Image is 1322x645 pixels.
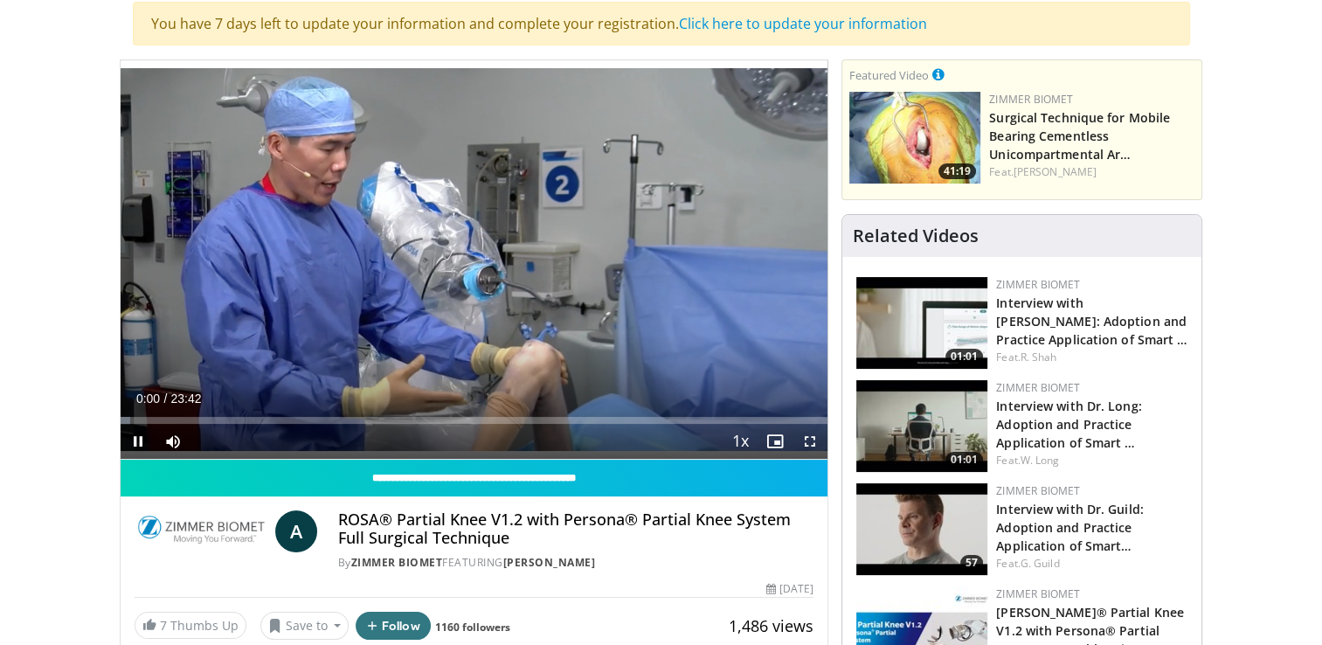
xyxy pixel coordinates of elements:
[170,392,201,406] span: 23:42
[849,67,929,83] small: Featured Video
[989,164,1194,180] div: Feat.
[856,483,987,575] img: c951bdf5-abfe-4c00-a045-73b5070dd0f6.150x105_q85_crop-smart_upscale.jpg
[503,555,596,570] a: [PERSON_NAME]
[356,612,431,640] button: Follow
[1021,350,1057,364] a: R. Shah
[679,14,927,33] a: Click here to update your information
[766,581,813,597] div: [DATE]
[133,2,1190,45] div: You have 7 days left to update your information and complete your registration.
[856,277,987,369] img: 9076d05d-1948-43d5-895b-0b32d3e064e7.150x105_q85_crop-smart_upscale.jpg
[1021,453,1060,468] a: W. Long
[275,510,317,552] a: A
[856,380,987,472] a: 01:01
[996,556,1187,572] div: Feat.
[849,92,980,184] img: e9ed289e-2b85-4599-8337-2e2b4fe0f32a.150x105_q85_crop-smart_upscale.jpg
[853,225,979,246] h4: Related Videos
[135,612,246,639] a: 7 Thumbs Up
[856,380,987,472] img: 01664f9e-370f-4f3e-ba1a-1c36ebbe6e28.150x105_q85_crop-smart_upscale.jpg
[793,424,827,459] button: Fullscreen
[136,392,160,406] span: 0:00
[156,424,190,459] button: Mute
[849,92,980,184] a: 41:19
[338,510,813,548] h4: ROSA® Partial Knee V1.2 with Persona® Partial Knee System Full Surgical Technique
[996,483,1080,498] a: Zimmer Biomet
[1014,164,1097,179] a: [PERSON_NAME]
[260,612,350,640] button: Save to
[729,615,813,636] span: 1,486 views
[989,92,1073,107] a: Zimmer Biomet
[160,617,167,634] span: 7
[121,424,156,459] button: Pause
[945,349,983,364] span: 01:01
[996,501,1144,554] a: Interview with Dr. Guild: Adoption and Practice Application of Smart…
[121,417,828,424] div: Progress Bar
[856,483,987,575] a: 57
[338,555,813,571] div: By FEATURING
[164,392,168,406] span: /
[996,398,1141,451] a: Interview with Dr. Long: Adoption and Practice Application of Smart …
[758,424,793,459] button: Enable picture-in-picture mode
[121,60,828,460] video-js: Video Player
[945,452,983,468] span: 01:01
[723,424,758,459] button: Playback Rate
[960,555,983,571] span: 57
[351,555,443,570] a: Zimmer Biomet
[1021,556,1060,571] a: G. Guild
[996,380,1080,395] a: Zimmer Biomet
[996,453,1187,468] div: Feat.
[989,109,1170,163] a: Surgical Technique for Mobile Bearing Cementless Unicompartmental Ar…
[135,510,268,552] img: Zimmer Biomet
[856,277,987,369] a: 01:01
[938,163,976,179] span: 41:19
[996,586,1080,601] a: Zimmer Biomet
[435,620,510,635] a: 1160 followers
[996,277,1080,292] a: Zimmer Biomet
[996,295,1187,348] a: Interview with [PERSON_NAME]: Adoption and Practice Application of Smart …
[996,350,1187,365] div: Feat.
